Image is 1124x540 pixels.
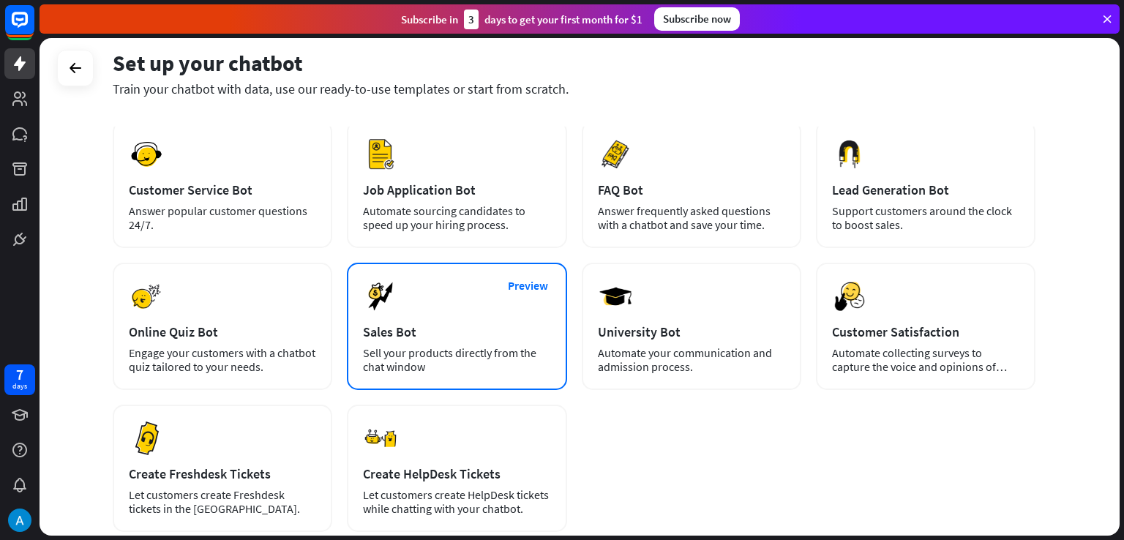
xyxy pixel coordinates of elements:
[832,204,1019,232] div: Support customers around the clock to boost sales.
[363,465,550,482] div: Create HelpDesk Tickets
[129,488,316,516] div: Let customers create Freshdesk tickets in the [GEOGRAPHIC_DATA].
[129,346,316,374] div: Engage your customers with a chatbot quiz tailored to your needs.
[129,465,316,482] div: Create Freshdesk Tickets
[598,204,785,232] div: Answer frequently asked questions with a chatbot and save your time.
[363,488,550,516] div: Let customers create HelpDesk tickets while chatting with your chatbot.
[598,181,785,198] div: FAQ Bot
[363,323,550,340] div: Sales Bot
[16,368,23,381] div: 7
[464,10,479,29] div: 3
[363,181,550,198] div: Job Application Bot
[401,10,642,29] div: Subscribe in days to get your first month for $1
[113,49,1035,77] div: Set up your chatbot
[363,346,550,374] div: Sell your products directly from the chat window
[832,346,1019,374] div: Automate collecting surveys to capture the voice and opinions of your customers.
[12,381,27,391] div: days
[113,80,1035,97] div: Train your chatbot with data, use our ready-to-use templates or start from scratch.
[363,204,550,232] div: Automate sourcing candidates to speed up your hiring process.
[654,7,740,31] div: Subscribe now
[598,346,785,374] div: Automate your communication and admission process.
[832,323,1019,340] div: Customer Satisfaction
[12,6,56,50] button: Open LiveChat chat widget
[4,364,35,395] a: 7 days
[129,204,316,232] div: Answer popular customer questions 24/7.
[598,323,785,340] div: University Bot
[129,181,316,198] div: Customer Service Bot
[832,181,1019,198] div: Lead Generation Bot
[499,272,558,299] button: Preview
[129,323,316,340] div: Online Quiz Bot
